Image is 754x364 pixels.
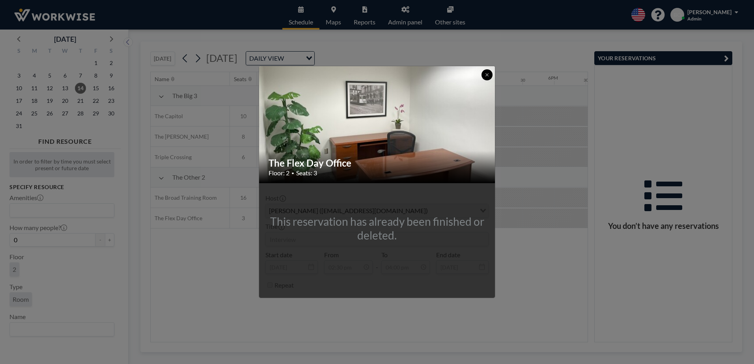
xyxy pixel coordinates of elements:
[259,215,495,242] div: This reservation has already been finished or deleted.
[291,170,294,176] span: •
[269,157,486,169] h2: The Flex Day Office
[296,169,317,177] span: Seats: 3
[259,36,496,213] img: 537.jpg
[269,169,289,177] span: Floor: 2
